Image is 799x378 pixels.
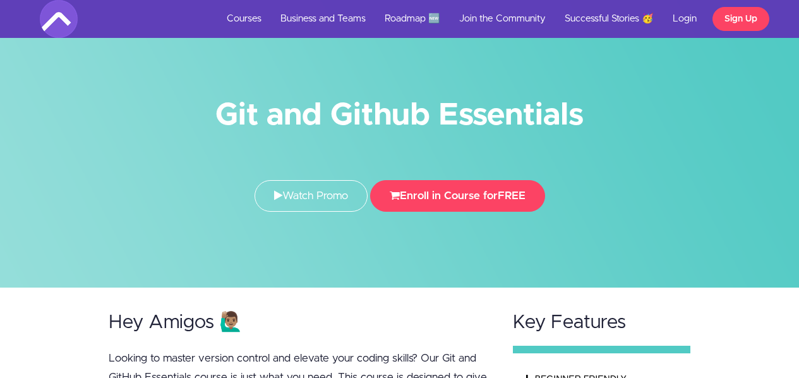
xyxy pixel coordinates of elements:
a: Sign Up [712,7,769,31]
span: FREE [498,190,526,201]
a: Watch Promo [255,180,368,212]
h2: Key Features [513,312,691,333]
button: Enroll in Course forFREE [370,180,545,212]
h2: Hey Amigos 🙋🏽‍♂️ [109,312,489,333]
h1: Git and Github Essentials [40,101,760,130]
